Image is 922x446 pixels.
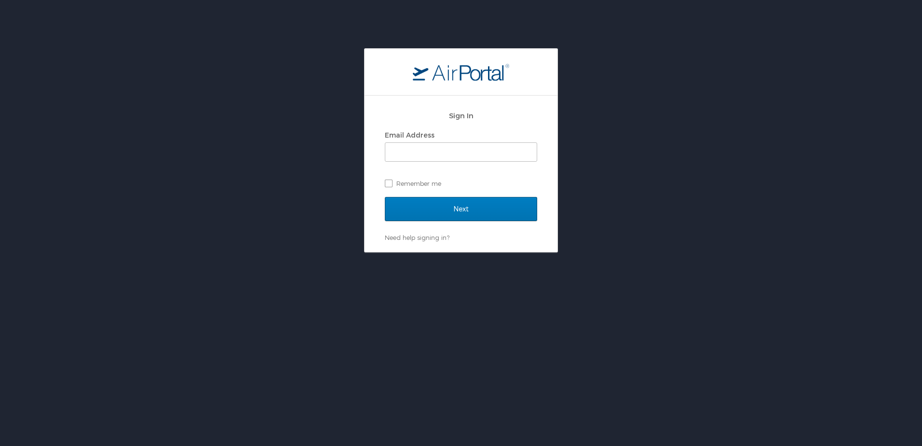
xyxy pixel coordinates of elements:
input: Next [385,197,537,221]
label: Email Address [385,131,434,139]
a: Need help signing in? [385,234,449,241]
img: logo [413,63,509,81]
label: Remember me [385,176,537,191]
h2: Sign In [385,110,537,121]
